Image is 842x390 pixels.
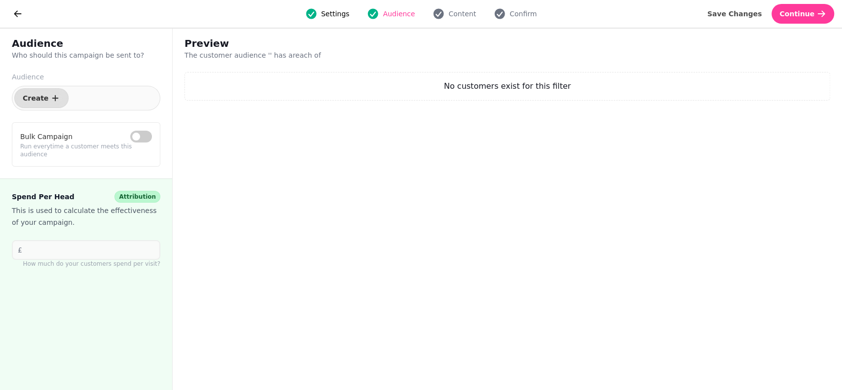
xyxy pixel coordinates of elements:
[707,10,762,17] span: Save Changes
[779,10,814,17] span: Continue
[383,9,415,19] span: Audience
[699,4,770,24] button: Save Changes
[12,260,160,268] p: How much do your customers spend per visit?
[14,88,69,108] button: Create
[8,4,28,24] button: go back
[184,36,374,50] h2: Preview
[510,9,537,19] span: Confirm
[20,142,152,158] p: Run everytime a customer meets this audience
[771,4,834,24] button: Continue
[114,191,160,203] div: Attribution
[184,50,437,60] p: The customer audience ' ' has a reach of
[448,9,476,19] span: Content
[12,205,160,228] p: This is used to calculate the effectiveness of your campaign.
[321,9,349,19] span: Settings
[20,131,73,142] label: Bulk Campaign
[12,50,160,60] p: Who should this campaign be sent to?
[12,191,74,203] span: Spend Per Head
[444,80,571,92] p: No customers exist for this filter
[12,72,160,82] label: Audience
[12,36,160,50] h2: Audience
